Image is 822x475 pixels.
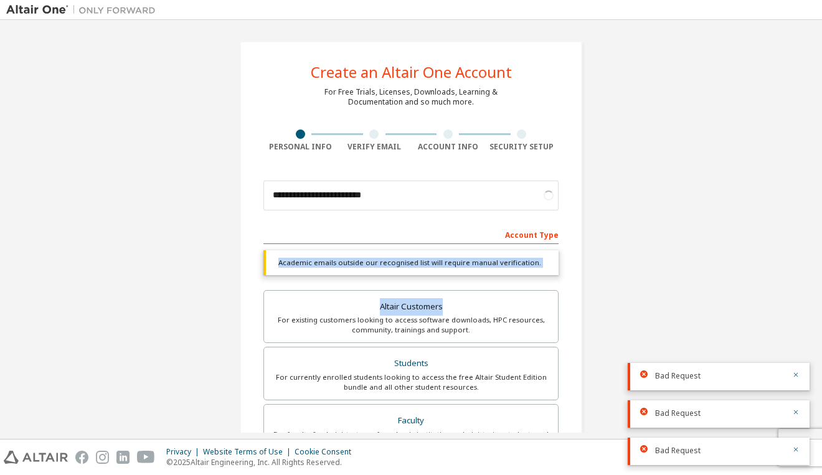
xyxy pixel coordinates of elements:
div: Cookie Consent [295,447,359,457]
div: Security Setup [485,142,559,152]
div: Create an Altair One Account [311,65,512,80]
div: Faculty [272,412,550,430]
div: Personal Info [263,142,338,152]
div: For currently enrolled students looking to access the free Altair Student Edition bundle and all ... [272,372,550,392]
p: © 2025 Altair Engineering, Inc. All Rights Reserved. [166,457,359,468]
img: instagram.svg [96,451,109,464]
span: Bad Request [655,446,701,456]
span: Bad Request [655,408,701,418]
div: Account Type [263,224,559,244]
img: linkedin.svg [116,451,130,464]
div: Account Info [411,142,485,152]
div: Students [272,355,550,372]
div: Academic emails outside our recognised list will require manual verification. [263,250,559,275]
img: facebook.svg [75,451,88,464]
img: altair_logo.svg [4,451,68,464]
div: For existing customers looking to access software downloads, HPC resources, community, trainings ... [272,315,550,335]
div: Privacy [166,447,203,457]
div: For Free Trials, Licenses, Downloads, Learning & Documentation and so much more. [324,87,498,107]
div: Altair Customers [272,298,550,316]
div: For faculty & administrators of academic institutions administering students and accessing softwa... [272,430,550,449]
img: Altair One [6,4,162,16]
span: Bad Request [655,371,701,381]
div: Verify Email [338,142,412,152]
img: youtube.svg [137,451,155,464]
div: Website Terms of Use [203,447,295,457]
